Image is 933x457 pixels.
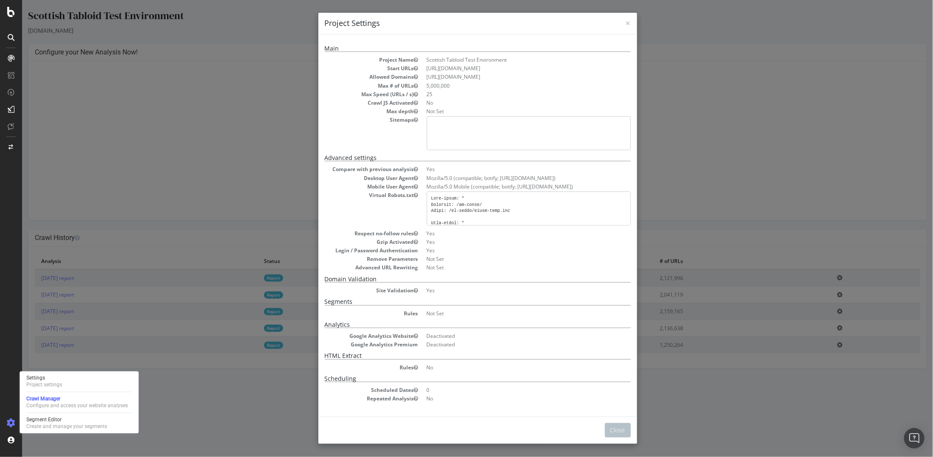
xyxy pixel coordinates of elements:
[26,423,107,430] div: Create and manage your segments
[405,166,609,173] dd: Yes
[405,395,609,402] dd: No
[405,364,609,371] dd: No
[405,264,609,271] dd: Not Set
[405,56,609,63] dd: Scottish Tabloid Test Environment
[904,428,924,448] div: Open Intercom Messenger
[405,91,609,98] dd: 25
[405,108,609,115] dd: Not Set
[405,82,609,89] dd: 5,000,000
[405,332,609,340] dd: Deactivated
[26,417,107,423] div: Segment Editor
[303,287,396,294] dt: Site Validation
[303,73,396,80] dt: Allowed Domains
[303,116,396,123] dt: Sitemaps
[405,174,609,182] dd: Mozilla/5.0 (compatible; botify; [URL][DOMAIN_NAME])
[303,174,396,182] dt: Desktop User Agent
[303,183,396,190] dt: Mobile User Agent
[303,386,396,394] dt: Scheduled Dates
[303,191,396,199] dt: Virtual Robots.txt
[303,82,396,89] dt: Max # of URLs
[303,375,609,382] h5: Scheduling
[303,108,396,115] dt: Max depth
[583,423,609,437] button: Close
[405,287,609,294] dd: Yes
[405,65,609,72] dd: [URL][DOMAIN_NAME]
[303,321,609,328] h5: Analytics
[26,396,128,403] div: Crawl Manager
[23,395,135,410] a: Crawl ManagerConfigure and access your website analyses
[303,45,609,52] h5: Main
[26,382,62,388] div: Project settings
[26,375,62,382] div: Settings
[303,230,396,237] dt: Respect no-follow rules
[303,298,609,305] h5: Segments
[26,403,128,409] div: Configure and access your website analyses
[23,416,135,431] a: Segment EditorCreate and manage your segments
[303,264,396,271] dt: Advanced URL Rewriting
[303,99,396,106] dt: Crawl JS Activated
[303,154,609,161] h5: Advanced settings
[405,230,609,237] dd: Yes
[405,247,609,254] dd: Yes
[303,276,609,283] h5: Domain Validation
[405,341,609,348] dd: Deactivated
[303,247,396,254] dt: Login / Password Authentication
[303,91,396,98] dt: Max Speed (URLs / s)
[405,310,609,317] dd: Not Set
[303,364,396,371] dt: Rules
[303,310,396,317] dt: Rules
[604,17,609,29] span: ×
[303,238,396,246] dt: Gzip Activated
[405,255,609,263] dd: Not Set
[303,395,396,402] dt: Repeated Analysis
[303,352,609,359] h5: HTML Extract
[405,386,609,394] dd: 0
[405,183,609,190] dd: Mozilla/5.0 Mobile (compatible; botify; [URL][DOMAIN_NAME])
[405,73,609,80] li: [URL][DOMAIN_NAME]
[303,18,609,29] h4: Project Settings
[405,238,609,246] dd: Yes
[303,56,396,63] dt: Project Name
[303,65,396,72] dt: Start URLs
[405,191,609,226] pre: Lore-ipsum: * Dolorsit: /am-conse/ Adipi: /el-seddo/eiusm-temp.inc Utla-etdol: * Magnaali: /enima...
[23,374,135,389] a: SettingsProject settings
[303,332,396,340] dt: Google Analytics Website
[303,166,396,173] dt: Compare with previous analysis
[405,99,609,106] dd: No
[303,255,396,263] dt: Remove Parameters
[303,341,396,348] dt: Google Analytics Premium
